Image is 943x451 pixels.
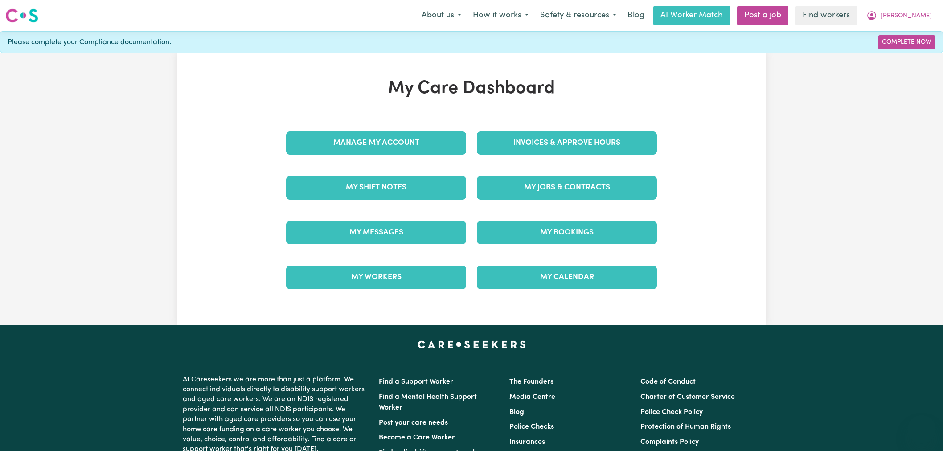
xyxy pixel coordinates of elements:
button: How it works [467,6,534,25]
a: AI Worker Match [653,6,730,25]
a: Post your care needs [379,419,448,426]
button: My Account [861,6,938,25]
a: Careseekers logo [5,5,38,26]
button: Safety & resources [534,6,622,25]
a: Complaints Policy [640,439,699,446]
img: Careseekers logo [5,8,38,24]
a: Find a Support Worker [379,378,453,385]
a: My Messages [286,221,466,244]
a: Blog [622,6,650,25]
a: My Workers [286,266,466,289]
a: Insurances [509,439,545,446]
a: The Founders [509,378,553,385]
a: My Shift Notes [286,176,466,199]
a: Post a job [737,6,788,25]
a: Complete Now [878,35,935,49]
a: Invoices & Approve Hours [477,131,657,155]
span: Please complete your Compliance documentation. [8,37,171,48]
a: My Calendar [477,266,657,289]
a: Manage My Account [286,131,466,155]
button: About us [416,6,467,25]
a: Protection of Human Rights [640,423,731,430]
a: Careseekers home page [418,341,526,348]
a: My Jobs & Contracts [477,176,657,199]
h1: My Care Dashboard [281,78,662,99]
a: My Bookings [477,221,657,244]
a: Find a Mental Health Support Worker [379,394,477,411]
a: Find workers [795,6,857,25]
a: Blog [509,409,524,416]
a: Police Check Policy [640,409,703,416]
iframe: Button to launch messaging window [907,415,936,444]
a: Media Centre [509,394,555,401]
a: Become a Care Worker [379,434,455,441]
a: Code of Conduct [640,378,696,385]
a: Police Checks [509,423,554,430]
a: Charter of Customer Service [640,394,735,401]
span: [PERSON_NAME] [881,11,932,21]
